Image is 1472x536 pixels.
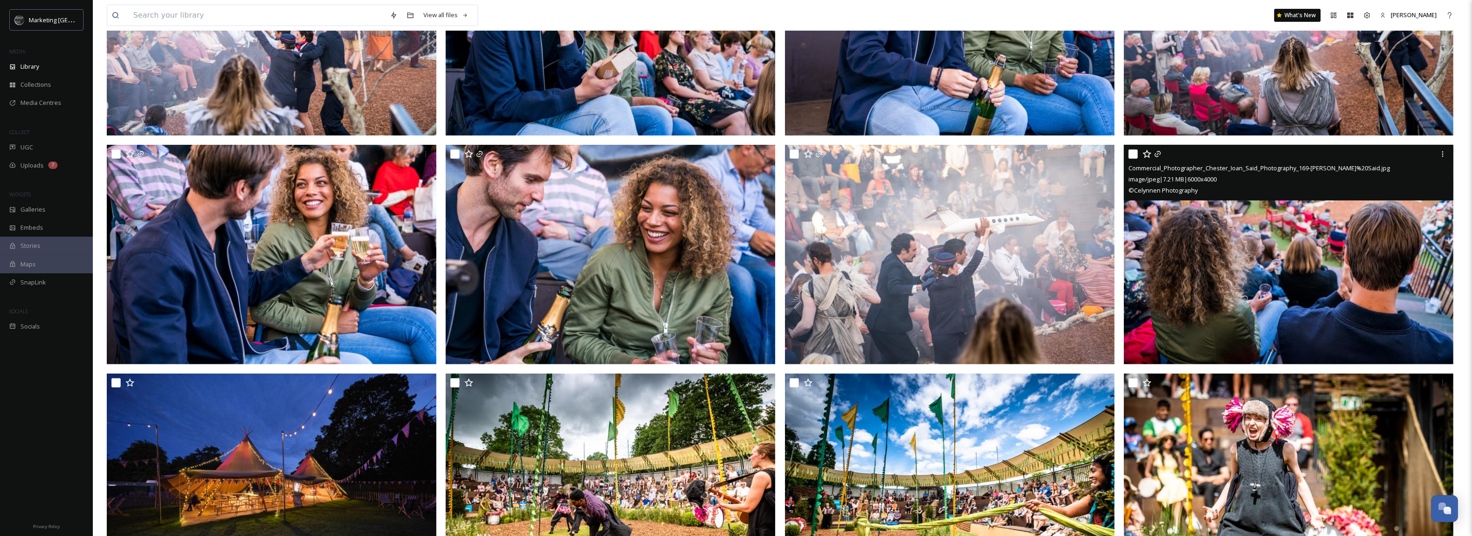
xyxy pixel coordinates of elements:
[419,6,473,24] a: View all files
[20,143,33,152] span: UGC
[20,278,46,287] span: SnapLink
[1274,9,1321,22] a: What's New
[20,80,51,89] span: Collections
[20,322,40,331] span: Socials
[33,523,60,530] span: Privacy Policy
[20,260,36,269] span: Maps
[33,520,60,531] a: Privacy Policy
[1375,6,1441,24] a: [PERSON_NAME]
[446,145,775,365] img: Commercial_Photographer_Chester_Ioan_Said_Photography_165-Ioan%20Said.jpg
[1124,145,1453,365] img: Commercial_Photographer_Chester_Ioan_Said_Photography_169-Ioan%20Said.jpg
[9,129,29,136] span: COLLECT
[20,241,40,250] span: Stories
[20,161,44,170] span: Uploads
[29,15,117,24] span: Marketing [GEOGRAPHIC_DATA]
[1128,164,1390,172] span: Commercial_Photographer_Chester_Ioan_Said_Photography_169-[PERSON_NAME]%20Said.jpg
[1128,186,1198,194] span: © Celynnen Photography
[9,48,26,55] span: MEDIA
[20,223,43,232] span: Embeds
[48,161,58,169] div: 7
[129,5,385,26] input: Search your library
[1128,175,1217,183] span: image/jpeg | 7.21 MB | 6000 x 4000
[20,98,61,107] span: Media Centres
[107,145,436,365] img: Commercial_Photographer_Chester_Ioan_Said_Photography_168-Ioan%20Said.jpg
[20,205,45,214] span: Galleries
[1391,11,1437,19] span: [PERSON_NAME]
[1431,495,1458,522] button: Open Chat
[15,15,24,25] img: MC-Logo-01.svg
[785,145,1115,365] img: Commercial_Photographer_Chester_Ioan_Said_Photography_171-Ioan%20Said.jpg
[9,191,31,198] span: WIDGETS
[9,308,28,315] span: SOCIALS
[20,62,39,71] span: Library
